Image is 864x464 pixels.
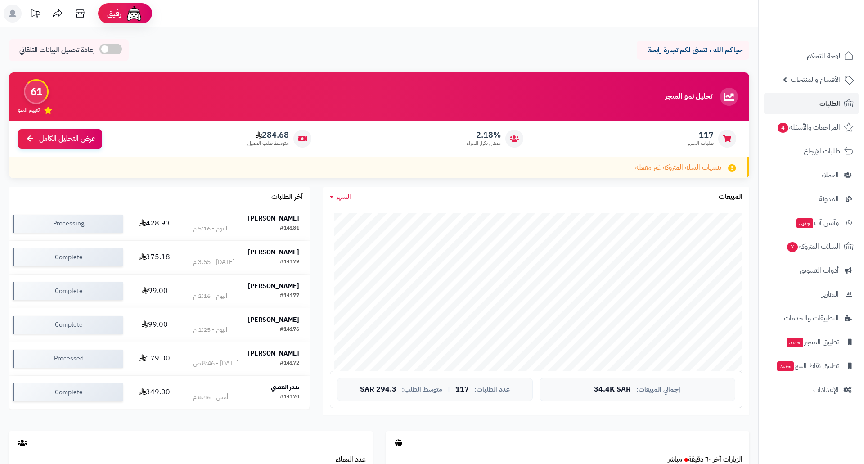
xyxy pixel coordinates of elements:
[784,312,839,324] span: التطبيقات والخدمات
[764,45,859,67] a: لوحة التحكم
[764,284,859,305] a: التقارير
[786,240,840,253] span: السلات المتروكة
[764,260,859,281] a: أدوات التسويق
[786,336,839,348] span: تطبيق المتجر
[796,218,813,228] span: جديد
[764,164,859,186] a: العملاء
[336,191,351,202] span: الشهر
[248,214,299,223] strong: [PERSON_NAME]
[467,140,501,147] span: معدل تكرار الشراء
[126,207,183,240] td: 428.93
[24,5,46,25] a: تحديثات المنصة
[764,307,859,329] a: التطبيقات والخدمات
[822,288,839,301] span: التقارير
[455,386,469,394] span: 117
[13,383,123,401] div: Complete
[126,241,183,274] td: 375.18
[777,121,840,134] span: المراجعات والأسئلة
[804,145,840,158] span: طلبات الإرجاع
[280,393,299,402] div: #14170
[819,97,840,110] span: الطلبات
[467,130,501,140] span: 2.18%
[764,236,859,257] a: السلات المتروكة7
[247,140,289,147] span: متوسط طلب العميل
[193,325,227,334] div: اليوم - 1:25 م
[636,386,680,393] span: إجمالي المبيعات:
[247,130,289,140] span: 284.68
[764,117,859,138] a: المراجعات والأسئلة4
[13,282,123,300] div: Complete
[280,224,299,233] div: #14181
[764,379,859,401] a: الإعدادات
[821,169,839,181] span: العملاء
[126,275,183,308] td: 99.00
[665,93,712,101] h3: تحليل نمو المتجر
[248,349,299,358] strong: [PERSON_NAME]
[330,192,351,202] a: الشهر
[280,359,299,368] div: #14172
[126,342,183,375] td: 179.00
[635,162,721,173] span: تنبيهات السلة المتروكة غير مفعلة
[13,215,123,233] div: Processing
[764,140,859,162] a: طلبات الإرجاع
[764,93,859,114] a: الطلبات
[796,216,839,229] span: وآتس آب
[800,264,839,277] span: أدوات التسويق
[764,188,859,210] a: المدونة
[193,224,227,233] div: اليوم - 5:16 م
[787,242,798,252] span: 7
[19,45,95,55] span: إعادة تحميل البيانات التلقائي
[764,355,859,377] a: تطبيق نقاط البيعجديد
[18,106,40,114] span: تقييم النمو
[803,24,855,43] img: logo-2.png
[248,281,299,291] strong: [PERSON_NAME]
[688,140,714,147] span: طلبات الشهر
[764,331,859,353] a: تطبيق المتجرجديد
[193,393,228,402] div: أمس - 8:46 م
[777,361,794,371] span: جديد
[813,383,839,396] span: الإعدادات
[787,338,803,347] span: جديد
[719,193,742,201] h3: المبيعات
[807,50,840,62] span: لوحة التحكم
[107,8,121,19] span: رفيق
[360,386,396,394] span: 294.3 SAR
[13,248,123,266] div: Complete
[643,45,742,55] p: حياكم الله ، نتمنى لكم تجارة رابحة
[126,308,183,342] td: 99.00
[271,193,303,201] h3: آخر الطلبات
[280,258,299,267] div: #14179
[126,376,183,409] td: 349.00
[594,386,631,394] span: 34.4K SAR
[448,386,450,393] span: |
[271,383,299,392] strong: بندر العتيبي
[280,292,299,301] div: #14177
[778,123,788,133] span: 4
[688,130,714,140] span: 117
[402,386,442,393] span: متوسط الطلب:
[193,292,227,301] div: اليوم - 2:16 م
[791,73,840,86] span: الأقسام والمنتجات
[13,350,123,368] div: Processed
[193,359,238,368] div: [DATE] - 8:46 ص
[280,325,299,334] div: #14176
[776,360,839,372] span: تطبيق نقاط البيع
[248,248,299,257] strong: [PERSON_NAME]
[18,129,102,149] a: عرض التحليل الكامل
[13,316,123,334] div: Complete
[819,193,839,205] span: المدونة
[764,212,859,234] a: وآتس آبجديد
[39,134,95,144] span: عرض التحليل الكامل
[248,315,299,324] strong: [PERSON_NAME]
[474,386,510,393] span: عدد الطلبات:
[193,258,234,267] div: [DATE] - 3:55 م
[125,5,143,23] img: ai-face.png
